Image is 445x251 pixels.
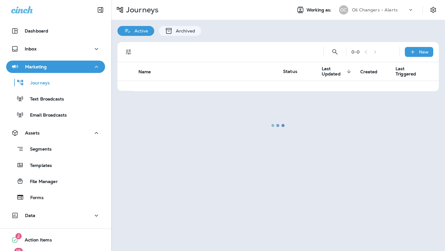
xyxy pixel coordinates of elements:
[6,43,105,55] button: Inbox
[419,49,429,54] p: New
[25,64,47,69] p: Marketing
[19,237,52,245] span: Action Items
[6,108,105,121] button: Email Broadcasts
[24,179,58,185] p: File Manager
[92,4,109,16] button: Collapse Sidebar
[15,233,22,239] span: 2
[6,191,105,204] button: Forms
[24,96,64,102] p: Text Broadcasts
[6,234,105,246] button: 2Action Items
[6,209,105,222] button: Data
[6,159,105,172] button: Templates
[24,80,50,86] p: Journeys
[24,113,67,118] p: Email Broadcasts
[25,28,48,33] p: Dashboard
[6,142,105,155] button: Segments
[6,25,105,37] button: Dashboard
[6,127,105,139] button: Assets
[6,61,105,73] button: Marketing
[25,130,40,135] p: Assets
[25,46,36,51] p: Inbox
[24,163,52,169] p: Templates
[25,213,36,218] p: Data
[24,147,52,153] p: Segments
[24,195,44,201] p: Forms
[6,92,105,105] button: Text Broadcasts
[6,175,105,188] button: File Manager
[6,76,105,89] button: Journeys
